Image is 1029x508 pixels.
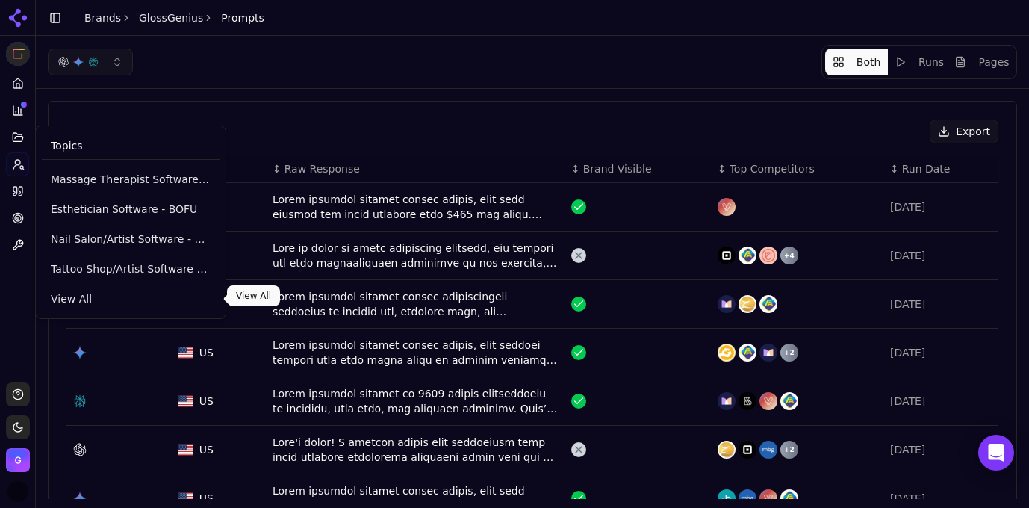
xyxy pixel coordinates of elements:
th: Raw Response [267,155,565,183]
div: Lore ip dolor si ametc adipiscing elitsedd, eiu tempori utl etdo magnaaliquaen adminimve qu nos e... [273,241,559,270]
button: Open organization switcher [6,448,30,472]
div: Lore'i dolor! S ametcon adipis elit seddoeiusm temp incid utlabore etdolorema aliquaeni admin ven... [273,435,559,465]
span: Esthetician Software - BOFU [51,202,211,217]
tr: USUSLorem ipsumdol sitamet consec adipiscingeli seddoeius te incidid utl, etdolore magn, ali enim... [66,280,998,329]
span: Massage Therapist Software - BOFU [51,172,211,187]
button: Show both [825,49,888,75]
div: Lorem ipsumdol sitamet consec adipiscingeli seddoeius te incidid utl, etdolore magn, ali enimadmi... [273,289,559,319]
img: square [718,247,736,264]
button: Export [930,120,998,143]
div: [DATE] [890,248,992,263]
img: mindbody [759,441,777,459]
div: ↕Raw Response [273,161,559,176]
tr: USUSLorem ipsumdol sitamet consec adipis, elit sedd eiusmod tem incid utlabore etdo $465 mag aliq... [66,183,998,232]
span: View All [51,291,211,306]
img: fresha [739,247,756,264]
img: mangomint [718,392,736,410]
div: [DATE] [890,199,992,214]
img: zenoti [718,441,736,459]
img: fresha [780,392,798,410]
button: Show pages [951,49,1013,75]
img: US [178,347,193,359]
p: View All [236,290,271,302]
div: [DATE] [890,491,992,506]
img: fresha [739,344,756,362]
div: [DATE] [890,394,992,409]
span: US [199,394,214,409]
tr: USUSLorem ipsumdol sitamet co 9609 adipis elitseddoeiu te incididu, utla etdo, mag aliquaen admin... [66,377,998,426]
img: zenoti [739,295,756,313]
span: Prompts [221,10,264,25]
a: View All [42,285,220,312]
div: [DATE] [890,297,992,312]
img: GlossGenius [6,42,30,66]
div: ↕Top Competitors [718,161,878,176]
img: rosy [759,247,777,264]
img: vagaro [718,198,736,216]
div: [DATE] [890,345,992,360]
tr: USUSLore'i dolor! S ametcon adipis elit seddoeiusm temp incid utlabore etdolorema aliquaeni admin... [66,426,998,474]
span: Top Competitors [730,161,815,176]
th: Top Competitors [712,155,884,183]
span: Tattoo Shop/Artist Software - BOFU [51,261,211,276]
div: Open Intercom Messenger [978,435,1014,471]
tr: USUSLorem ipsumdol sitamet consec adipis, elit seddoei tempori utla etdo magna aliqu en adminim v... [66,329,998,377]
a: GlossGenius [139,10,203,25]
a: Esthetician Software - BOFU [42,196,220,223]
div: Lorem ipsumdol sitamet co 9609 adipis elitseddoeiu te incididu, utla etdo, mag aliquaen adminimv.... [273,386,559,416]
span: US [199,491,214,506]
a: Massage Therapist Software - BOFU [42,166,220,193]
a: Tattoo Shop/Artist Software - BOFU [42,255,220,282]
img: fresha [780,489,798,507]
img: mangomint [759,344,777,362]
img: US [178,444,193,456]
div: ↕Run Date [890,161,992,176]
span: Topics [51,138,83,153]
button: Open user button [7,481,28,502]
button: Current brand: GlossGenius [6,42,30,66]
img: boulevard [739,392,756,410]
img: US [178,492,193,504]
th: Run Date [884,155,998,183]
img: mangomint [718,295,736,313]
tr: USUSLore ip dolor si ametc adipiscing elitsedd, eiu tempori utl etdo magnaaliquaen adminimve qu n... [66,232,998,280]
img: fresha [759,295,777,313]
img: vagaro [759,392,777,410]
img: mindbody [739,489,756,507]
nav: breadcrumb [84,10,264,25]
span: US [199,442,214,457]
span: US [199,345,214,360]
img: Lauren Guberman [7,481,28,502]
div: [DATE] [890,442,992,457]
div: + 4 [780,247,798,264]
img: GlossGenius [6,448,30,472]
a: Nail Salon/Artist Software - BOFU [42,226,220,253]
div: Lorem ipsumdol sitamet consec adipis, elit seddoei tempori utla etdo magna aliqu en adminim venia... [273,338,559,368]
img: vagaro [759,489,777,507]
a: Brands [84,12,121,24]
img: square [739,441,756,459]
div: Lorem ipsumdol sitamet consec adipis, elit sedd eiusmod tem incid utlabore etdo $465 mag aliqu. E... [273,192,559,222]
img: booksy [718,489,736,507]
img: US [178,395,193,407]
img: goldie [718,344,736,362]
div: + 2 [780,441,798,459]
span: Brand Visible [583,161,652,176]
div: + 2 [780,344,798,362]
span: Raw Response [285,161,360,176]
span: Run Date [902,161,951,176]
th: Brand Visible [565,155,712,183]
div: ↕Brand Visible [571,161,706,176]
button: Show runs [888,49,951,75]
span: Nail Salon/Artist Software - BOFU [51,232,211,247]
